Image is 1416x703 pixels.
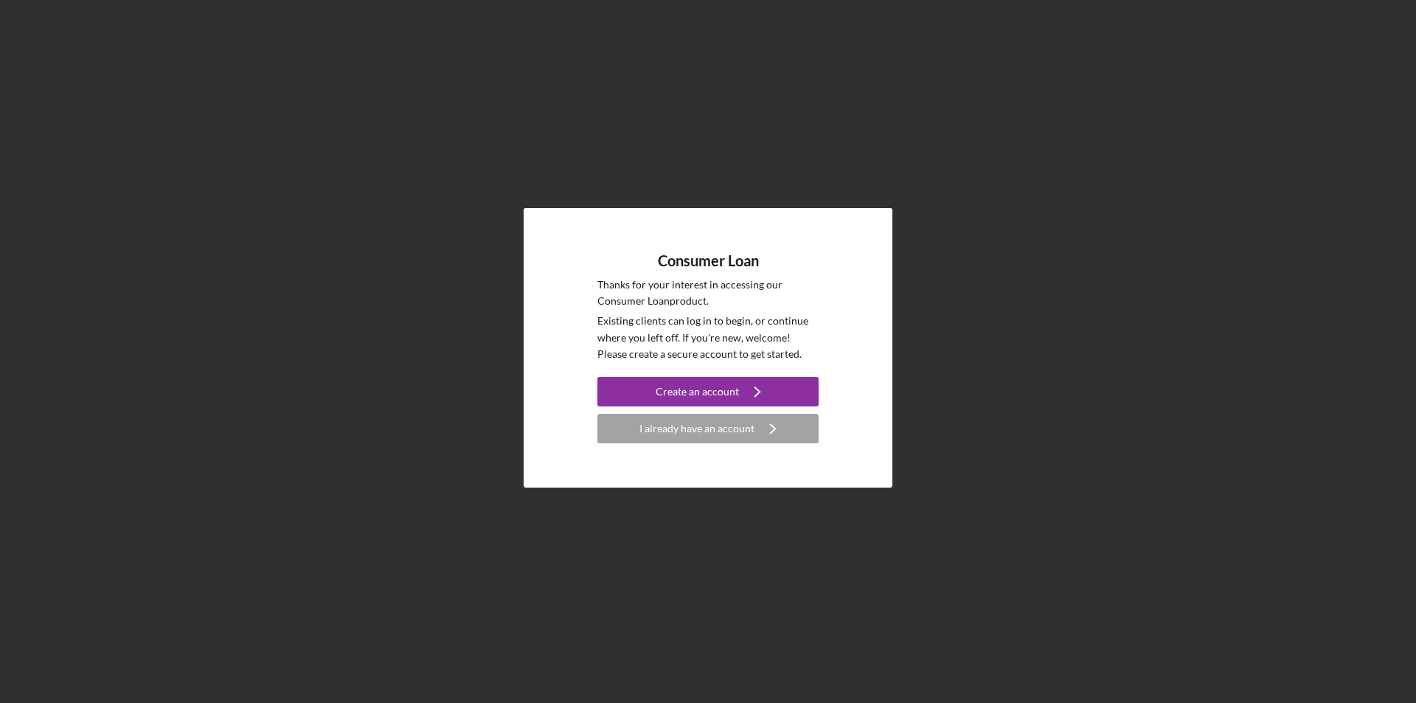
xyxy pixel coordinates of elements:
[597,414,819,443] button: I already have an account
[597,313,819,362] p: Existing clients can log in to begin, or continue where you left off. If you're new, welcome! Ple...
[597,377,819,410] a: Create an account
[639,414,754,443] div: I already have an account
[656,377,739,406] div: Create an account
[597,377,819,406] button: Create an account
[658,252,759,269] h4: Consumer Loan
[597,277,819,310] p: Thanks for your interest in accessing our Consumer Loan product.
